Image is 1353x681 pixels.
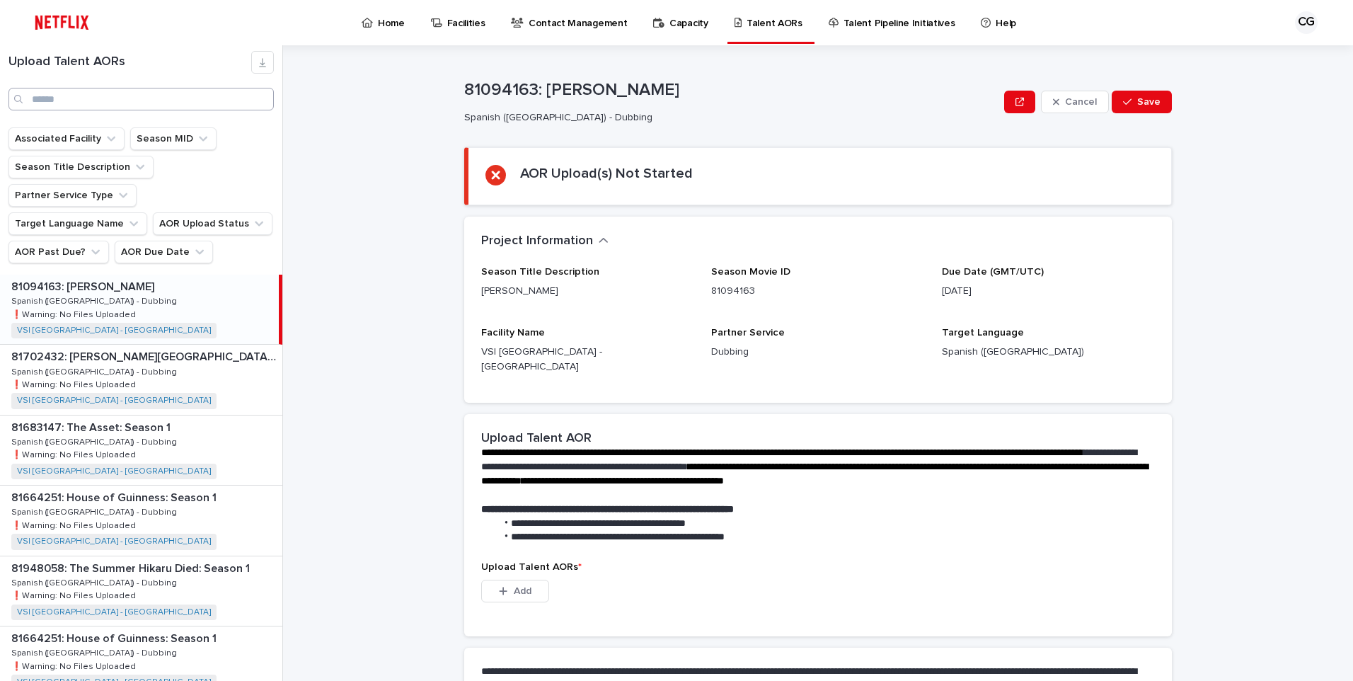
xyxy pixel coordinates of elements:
span: Season Movie ID [711,267,790,277]
p: 81683147: The Asset: Season 1 [11,418,173,435]
p: ❗️Warning: No Files Uploaded [11,659,139,672]
p: [DATE] [942,284,1155,299]
p: ❗️Warning: No Files Uploaded [11,307,139,320]
p: Spanish ([GEOGRAPHIC_DATA]) - Dubbing [11,505,180,517]
span: Cancel [1065,97,1097,107]
p: Dubbing [711,345,924,360]
p: Spanish ([GEOGRAPHIC_DATA]) - Dubbing [11,576,180,588]
button: Partner Service Type [8,184,137,207]
span: Partner Service [711,328,785,338]
p: ❗️Warning: No Files Uploaded [11,518,139,531]
p: 81948058: The Summer Hikaru Died: Season 1 [11,559,253,576]
button: AOR Due Date [115,241,213,263]
p: 81094163: [PERSON_NAME] [11,277,157,294]
button: AOR Upload Status [153,212,272,235]
button: Add [481,580,549,602]
span: Facility Name [481,328,545,338]
span: Due Date (GMT/UTC) [942,267,1044,277]
button: Project Information [481,234,609,249]
p: ❗️Warning: No Files Uploaded [11,377,139,390]
p: 81702432: [PERSON_NAME][GEOGRAPHIC_DATA] Trip [11,348,280,364]
input: Search [8,88,274,110]
p: Spanish ([GEOGRAPHIC_DATA]) - Dubbing [11,365,180,377]
a: VSI [GEOGRAPHIC_DATA] - [GEOGRAPHIC_DATA] [17,607,211,617]
span: Save [1137,97,1161,107]
h1: Upload Talent AORs [8,55,251,70]
a: VSI [GEOGRAPHIC_DATA] - [GEOGRAPHIC_DATA] [17,537,211,546]
a: VSI [GEOGRAPHIC_DATA] - [GEOGRAPHIC_DATA] [17,326,211,336]
p: 81094163: [PERSON_NAME] [464,80,998,101]
p: Spanish ([GEOGRAPHIC_DATA]) - Dubbing [11,294,180,307]
span: Target Language [942,328,1024,338]
h2: Project Information [481,234,593,249]
p: Spanish ([GEOGRAPHIC_DATA]) - Dubbing [11,646,180,658]
p: [PERSON_NAME] [481,284,694,299]
h2: AOR Upload(s) Not Started [520,165,693,182]
p: Spanish ([GEOGRAPHIC_DATA]) [942,345,1155,360]
p: 81094163 [711,284,924,299]
a: VSI [GEOGRAPHIC_DATA] - [GEOGRAPHIC_DATA] [17,396,211,406]
p: VSI [GEOGRAPHIC_DATA] - [GEOGRAPHIC_DATA] [481,345,694,374]
button: Season Title Description [8,156,154,178]
button: Save [1112,91,1172,113]
h2: Upload Talent AOR [481,431,592,447]
p: 81664251: House of Guinness: Season 1 [11,488,219,505]
div: CG [1295,11,1318,34]
button: AOR Past Due? [8,241,109,263]
p: ❗️Warning: No Files Uploaded [11,447,139,460]
p: Spanish ([GEOGRAPHIC_DATA]) - Dubbing [464,112,993,124]
p: ❗️Warning: No Files Uploaded [11,588,139,601]
button: Season MID [130,127,217,150]
p: 81664251: House of Guinness: Season 1 [11,629,219,646]
button: Target Language Name [8,212,147,235]
p: Spanish ([GEOGRAPHIC_DATA]) - Dubbing [11,435,180,447]
span: Upload Talent AORs [481,562,582,572]
button: Associated Facility [8,127,125,150]
img: ifQbXi3ZQGMSEF7WDB7W [28,8,96,37]
button: Cancel [1041,91,1109,113]
span: Season Title Description [481,267,599,277]
span: Add [514,586,531,596]
a: VSI [GEOGRAPHIC_DATA] - [GEOGRAPHIC_DATA] [17,467,211,476]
